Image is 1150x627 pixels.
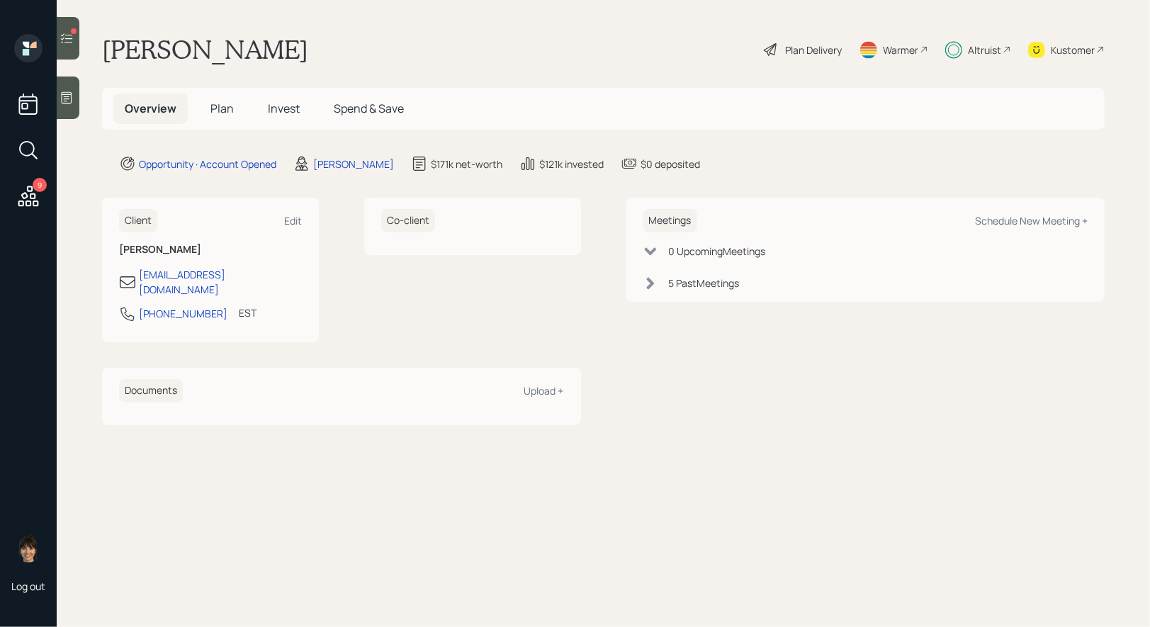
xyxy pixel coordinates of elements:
div: Opportunity · Account Opened [139,157,276,171]
span: Invest [268,101,300,116]
div: Upload + [524,384,564,397]
h6: Meetings [643,209,697,232]
span: Spend & Save [334,101,404,116]
div: Plan Delivery [785,43,842,57]
h6: Co-client [381,209,435,232]
img: treva-nostdahl-headshot.png [14,534,43,563]
div: $0 deposited [641,157,700,171]
div: EST [239,305,257,320]
h6: Client [119,209,157,232]
div: 9 [33,178,47,192]
h1: [PERSON_NAME] [102,34,308,65]
div: Schedule New Meeting + [975,214,1088,227]
div: [EMAIL_ADDRESS][DOMAIN_NAME] [139,267,302,297]
div: $171k net-worth [431,157,502,171]
div: Log out [11,580,45,593]
div: Edit [284,214,302,227]
span: Overview [125,101,176,116]
div: [PERSON_NAME] [313,157,394,171]
div: Altruist [968,43,1001,57]
div: [PHONE_NUMBER] [139,306,227,321]
div: 5 Past Meeting s [669,276,740,290]
div: $121k invested [539,157,604,171]
div: 0 Upcoming Meeting s [669,244,766,259]
h6: Documents [119,379,183,402]
h6: [PERSON_NAME] [119,244,302,256]
div: Warmer [883,43,918,57]
div: Kustomer [1051,43,1095,57]
span: Plan [210,101,234,116]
